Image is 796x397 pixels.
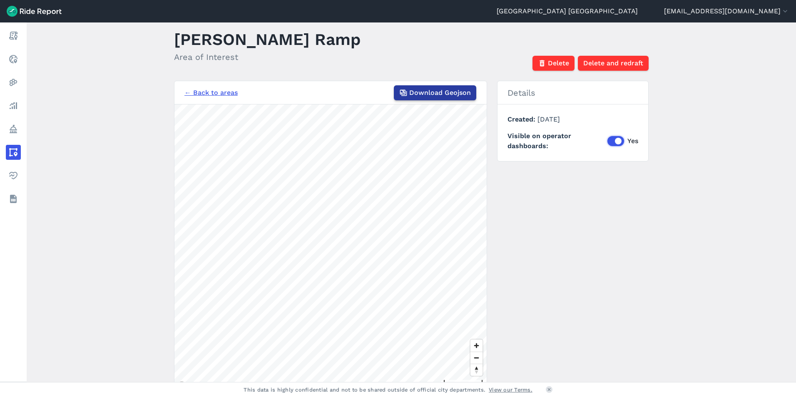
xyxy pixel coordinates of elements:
[583,58,643,68] span: Delete and redraft
[6,145,21,160] a: Areas
[489,386,532,394] a: View our Terms.
[470,364,483,376] button: Reset bearing to north
[532,56,575,71] button: Delete
[394,85,476,100] button: Download Geojson
[177,381,214,391] a: Mapbox logo
[664,6,789,16] button: [EMAIL_ADDRESS][DOMAIN_NAME]
[7,6,62,17] img: Ride Report
[507,131,607,151] span: Visible on operator dashboards
[174,104,487,393] canvas: Map
[6,52,21,67] a: Realtime
[444,380,483,389] div: 1000 ft
[470,352,483,364] button: Zoom out
[497,81,648,104] h2: Details
[174,28,361,51] h1: [PERSON_NAME] Ramp
[578,56,649,71] button: Delete and redraft
[6,168,21,183] a: Health
[6,28,21,43] a: Report
[6,75,21,90] a: Heatmaps
[607,136,638,146] label: Yes
[409,88,471,98] span: Download Geojson
[470,340,483,352] button: Zoom in
[6,122,21,136] a: Policy
[548,58,569,68] span: Delete
[6,98,21,113] a: Analyze
[507,115,537,123] span: Created
[174,51,361,63] h2: Area of Interest
[497,6,638,16] a: [GEOGRAPHIC_DATA] [GEOGRAPHIC_DATA]
[6,191,21,206] a: Datasets
[537,115,560,123] span: [DATE]
[184,88,238,98] a: ← Back to areas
